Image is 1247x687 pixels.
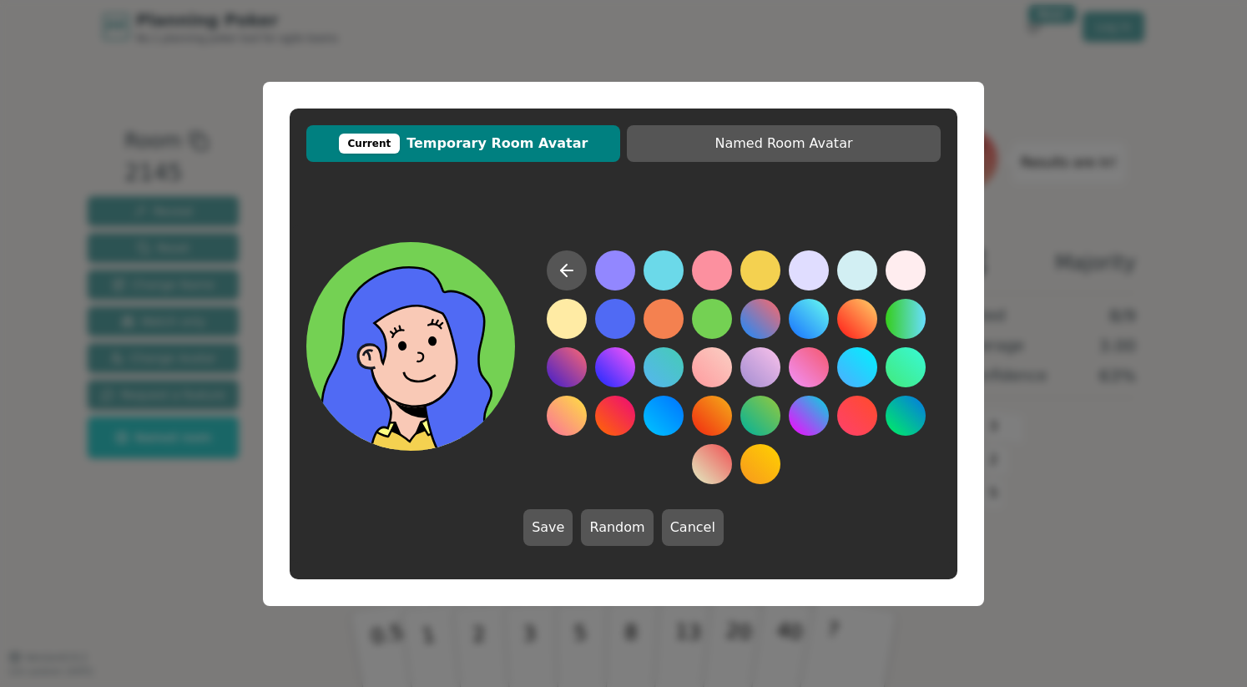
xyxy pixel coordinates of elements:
[627,125,941,162] button: Named Room Avatar
[635,134,932,154] span: Named Room Avatar
[315,134,612,154] span: Temporary Room Avatar
[662,509,724,546] button: Cancel
[339,134,401,154] div: Current
[581,509,653,546] button: Random
[306,125,620,162] button: CurrentTemporary Room Avatar
[523,509,573,546] button: Save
